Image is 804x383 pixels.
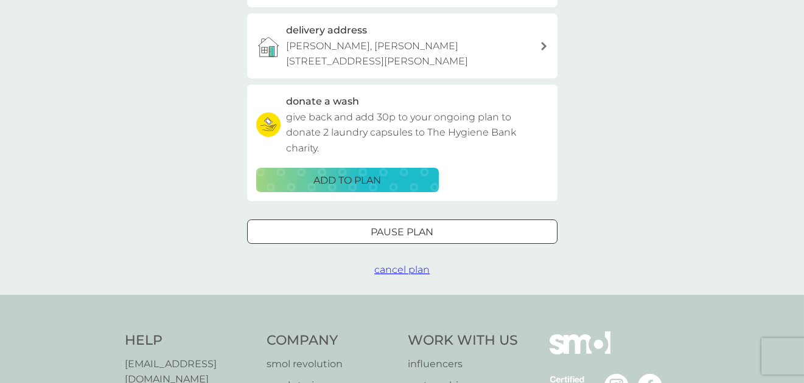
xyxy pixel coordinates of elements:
[313,173,381,188] p: ADD TO PLAN
[374,264,430,275] span: cancel plan
[287,94,360,109] h3: donate a wash
[256,168,439,192] button: ADD TO PLAN
[408,331,519,350] h4: Work With Us
[267,331,396,350] h4: Company
[374,262,430,278] button: cancel plan
[287,38,540,69] p: [PERSON_NAME], [PERSON_NAME][STREET_ADDRESS][PERSON_NAME]
[267,356,396,372] a: smol revolution
[287,109,548,156] p: give back and add 30p to your ongoing plan to donate 2 laundry capsules to The Hygiene Bank charity.
[247,13,558,78] a: delivery address[PERSON_NAME], [PERSON_NAME][STREET_ADDRESS][PERSON_NAME]
[247,219,558,244] button: Pause plan
[125,331,255,350] h4: Help
[550,331,610,373] img: smol
[371,224,433,240] p: Pause plan
[408,356,519,372] a: influencers
[287,22,368,38] h3: delivery address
